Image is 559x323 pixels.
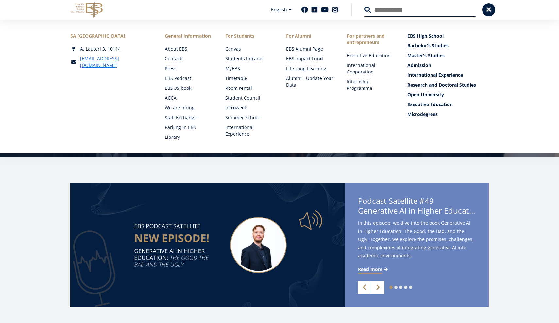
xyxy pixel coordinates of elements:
span: In this episode, we dive into the book Generative AI in Higher Education: The Good, the Bad, and ... [358,219,476,260]
a: Master's Studies [407,52,489,59]
a: EBS High School [407,33,489,39]
a: International Cooperation [347,62,395,75]
a: Alumni - Update Your Data [286,75,334,88]
a: Previous [358,281,371,294]
a: Room rental [225,85,273,91]
a: Facebook [301,7,308,13]
a: Parking in EBS [165,124,212,131]
a: Linkedin [311,7,318,13]
a: Press [165,65,212,72]
a: Executive Education [407,101,489,108]
a: [EMAIL_ADDRESS][DOMAIN_NAME] [80,56,152,69]
a: 3 [399,286,402,289]
a: Life Long Learning [286,65,334,72]
a: EBS Podcast [165,75,212,82]
a: Internship Programme [347,78,395,91]
a: 5 [409,286,412,289]
a: Library [165,134,212,140]
a: Canvas [225,46,273,52]
img: Satellite #49 [70,183,345,307]
a: Admission [407,62,489,69]
div: A. Lauteri 3, 10114 [70,46,152,52]
a: We are hiring [165,105,212,111]
a: Staff Exchange [165,114,212,121]
a: International Experience [225,124,273,137]
span: Podcast Satellite #49 [358,196,476,218]
a: Open University [407,91,489,98]
a: Introweek [225,105,273,111]
a: Microdegrees [407,111,489,118]
a: International Experience [407,72,489,78]
span: For Alumni [286,33,334,39]
a: 4 [404,286,407,289]
div: SA [GEOGRAPHIC_DATA] [70,33,152,39]
a: About EBS [165,46,212,52]
a: Contacts [165,56,212,62]
a: Timetable [225,75,273,82]
a: EBS Alumni Page [286,46,334,52]
a: For Students [225,33,273,39]
a: Student Council [225,95,273,101]
span: Read more [358,266,382,273]
a: Executive Education [347,52,395,59]
a: Summer School [225,114,273,121]
span: For partners and entrepreneurs [347,33,395,46]
a: EBS 35 book [165,85,212,91]
a: Research and Doctoral Studies [407,82,489,88]
a: Bachelor's Studies [407,42,489,49]
a: Students Intranet [225,56,273,62]
a: EBS Impact Fund [286,56,334,62]
a: 2 [394,286,398,289]
a: 1 [389,286,393,289]
a: Next [371,281,384,294]
a: ACCA [165,95,212,101]
span: Generative AI in Higher Education: The Good, the Bad, and the Ugly [358,206,476,216]
a: Instagram [332,7,338,13]
a: Read more [358,266,389,273]
a: MyEBS [225,65,273,72]
span: General Information [165,33,212,39]
a: Youtube [321,7,329,13]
